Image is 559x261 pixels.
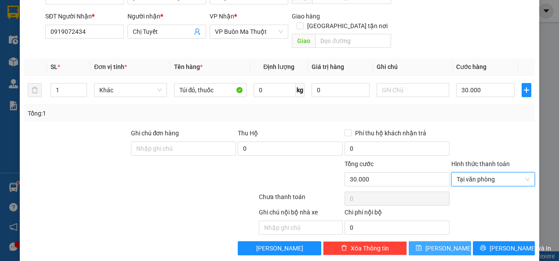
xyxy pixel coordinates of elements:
[238,130,258,137] span: Thu Hộ
[292,34,315,48] span: Giao
[345,207,450,221] div: Chi phí nội bộ
[425,243,472,253] span: [PERSON_NAME]
[194,28,201,35] span: user-add
[323,241,407,255] button: deleteXóa Thông tin
[351,243,389,253] span: Xóa Thông tin
[238,241,321,255] button: [PERSON_NAME]
[480,245,486,252] span: printer
[28,83,42,97] button: delete
[373,58,453,76] th: Ghi chú
[210,13,234,20] span: VP Nhận
[131,130,179,137] label: Ghi chú đơn hàng
[127,11,206,21] div: Người nhận
[409,241,471,255] button: save[PERSON_NAME]
[256,243,303,253] span: [PERSON_NAME]
[473,241,535,255] button: printer[PERSON_NAME] và In
[131,141,236,156] input: Ghi chú đơn hàng
[457,173,530,186] span: Tại văn phòng
[312,63,344,70] span: Giá trị hàng
[490,243,551,253] span: [PERSON_NAME] và In
[451,160,510,167] label: Hình thức thanh toán
[259,207,342,221] div: Ghi chú nội bộ nhà xe
[456,63,486,70] span: Cước hàng
[215,25,283,38] span: VP Buôn Ma Thuột
[377,83,449,97] input: Ghi Chú
[51,63,58,70] span: SL
[345,160,374,167] span: Tổng cước
[341,245,347,252] span: delete
[94,63,127,70] span: Đơn vị tính
[28,109,217,118] div: Tổng: 1
[174,83,247,97] input: VD: Bàn, Ghế
[296,83,305,97] span: kg
[315,34,391,48] input: Dọc đường
[174,63,203,70] span: Tên hàng
[312,83,370,97] input: 0
[522,87,531,94] span: plus
[258,192,343,207] div: Chưa thanh toán
[304,21,391,31] span: [GEOGRAPHIC_DATA] tận nơi
[352,128,430,138] span: Phí thu hộ khách nhận trả
[99,83,161,97] span: Khác
[416,245,422,252] span: save
[263,63,294,70] span: Định lượng
[292,13,320,20] span: Giao hàng
[522,83,532,97] button: plus
[259,221,342,235] input: Nhập ghi chú
[45,11,124,21] div: SĐT Người Nhận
